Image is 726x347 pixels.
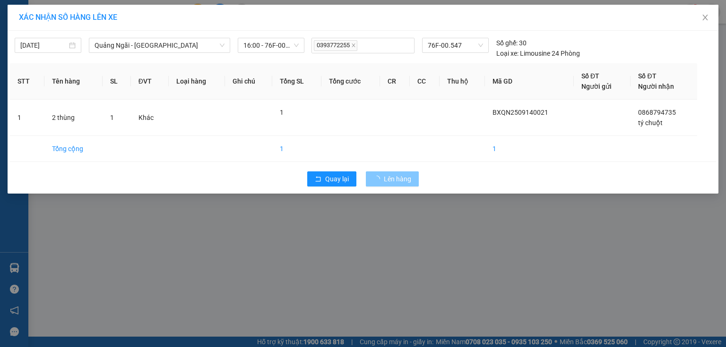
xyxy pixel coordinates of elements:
[638,72,656,80] span: Số ĐT
[4,26,25,70] img: logo
[321,63,380,100] th: Tổng cước
[701,14,709,21] span: close
[380,63,410,100] th: CR
[496,38,518,48] span: Số ghế:
[440,63,485,100] th: Thu hộ
[219,42,225,48] span: down
[315,176,321,183] span: rollback
[110,114,114,121] span: 1
[410,63,440,100] th: CC
[44,100,103,136] td: 2 thùng
[638,109,676,116] span: 0868794735
[692,5,718,31] button: Close
[131,63,169,100] th: ĐVT
[581,72,599,80] span: Số ĐT
[103,63,131,100] th: SL
[95,38,225,52] span: Quảng Ngãi - Vũng Tàu
[351,43,356,48] span: close
[20,40,67,51] input: 14/09/2025
[428,38,483,52] span: 76F-00.547
[638,119,663,127] span: tý chuột
[307,171,356,186] button: rollbackQuay lại
[243,38,299,52] span: 16:00 - 76F-00.547
[44,136,103,162] td: Tổng cộng
[272,136,321,162] td: 1
[280,109,284,116] span: 1
[35,60,141,78] strong: Tổng đài hỗ trợ: 0914 113 973 - 0982 113 973 - 0919 113 973 -
[169,63,225,100] th: Loại hàng
[131,100,169,136] td: Khác
[493,109,548,116] span: BXQN2509140021
[384,174,411,184] span: Lên hàng
[366,171,419,186] button: Lên hàng
[44,63,103,100] th: Tên hàng
[373,176,384,182] span: loading
[496,48,580,59] div: Limousine 24 Phòng
[485,63,574,100] th: Mã GD
[581,83,612,90] span: Người gửi
[225,63,272,100] th: Ghi chú
[10,100,44,136] td: 1
[10,63,44,100] th: STT
[26,8,149,58] strong: [PERSON_NAME] ([PERSON_NAME][GEOGRAPHIC_DATA][PERSON_NAME])
[496,48,519,59] span: Loại xe:
[314,40,357,51] span: 0393772255
[272,63,321,100] th: Tổng SL
[325,174,349,184] span: Quay lại
[485,136,574,162] td: 1
[638,83,674,90] span: Người nhận
[496,38,527,48] div: 30
[19,13,117,22] span: XÁC NHẬN SỐ HÀNG LÊN XE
